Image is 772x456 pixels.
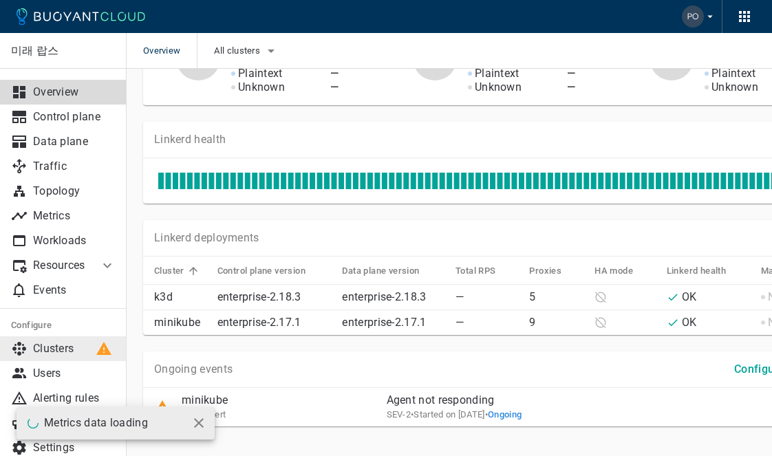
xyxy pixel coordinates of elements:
p: Plaintext [238,67,283,80]
p: Plaintext [475,67,519,80]
relative-time: on [DATE] [446,409,485,420]
p: Resources [33,259,88,272]
p: Plaintext [711,67,756,80]
a: enterprise-2.17.1 [342,316,426,329]
span: Proxies [529,265,579,277]
h5: Total RPS [455,265,496,276]
p: OK [682,290,697,304]
span: • [485,409,522,420]
h4: — [567,67,575,80]
h5: Data plane version [342,265,419,276]
p: Metrics data loading [44,416,148,430]
span: Cluster [154,265,202,277]
span: Data plane version [342,265,437,277]
p: Metrics [33,209,116,223]
p: 미래 랍스 [11,44,115,58]
h4: — [330,67,339,80]
p: Users [33,367,116,380]
h5: HA mode [594,265,633,276]
h5: Configure [11,320,116,331]
span: Overview [143,33,197,69]
p: Linkerd deployments [154,231,259,245]
span: SEV-2 [387,409,411,420]
h5: Proxies [529,265,561,276]
a: enterprise-2.18.3 [217,290,301,303]
p: Unknown [475,80,522,94]
span: Tue, 05 Aug 2025 19:07:36 GMT+9 / Tue, 05 Aug 2025 10:07:36 UTC [411,409,484,420]
p: k3d [154,290,206,304]
p: Workloads [33,234,116,248]
button: close [189,413,209,433]
p: 9 [529,316,583,329]
h4: — [567,80,575,94]
p: Unknown [238,80,285,94]
p: Control plane [33,110,116,124]
p: minikube [154,316,206,329]
p: OK [682,316,697,329]
h4: — [330,80,339,94]
span: Ongoing [488,409,522,420]
p: Events [33,283,116,297]
p: Unknown [711,80,758,94]
a: enterprise-2.18.3 [342,290,426,303]
h5: Linkerd health [667,265,727,276]
h5: Control plane version [217,265,305,276]
p: Linkerd health [154,133,226,146]
p: Settings [33,441,116,455]
span: Linkerd health [667,265,744,277]
h5: Cluster [154,265,184,276]
p: — [455,290,518,304]
span: HA mode [594,265,651,277]
p: 5 [529,290,583,304]
img: Ivan Porta [682,6,704,28]
p: Alerting rules [33,391,116,405]
p: minikube [182,393,228,407]
a: enterprise-2.17.1 [217,316,301,329]
p: Ongoing events [154,362,233,376]
p: — [455,316,518,329]
p: Overview [33,85,116,99]
p: Traffic [33,160,116,173]
p: Data plane [33,135,116,149]
span: Total RPS [455,265,514,277]
button: All clusters [214,41,279,61]
span: Control plane version [217,265,323,277]
p: Topology [33,184,116,198]
span: All clusters [214,45,263,56]
p: Clusters [33,342,116,356]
